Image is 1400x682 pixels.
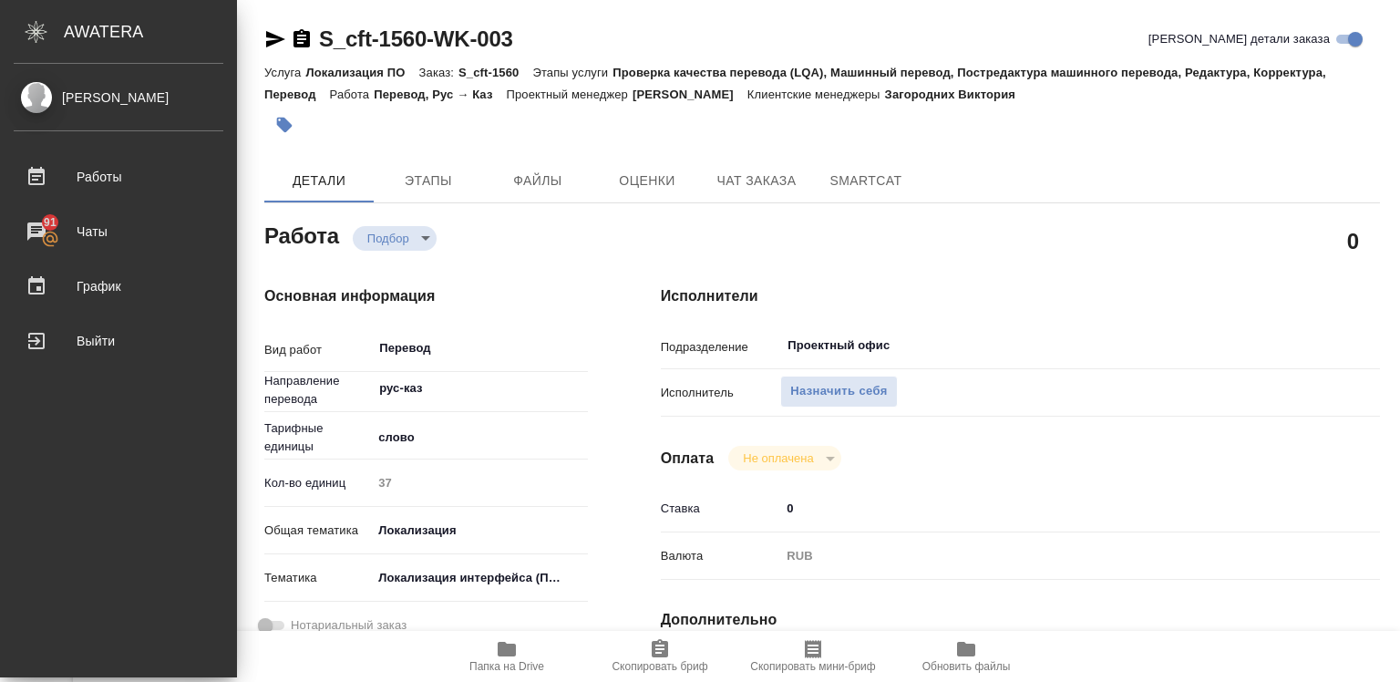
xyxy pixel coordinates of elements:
p: Исполнитель [661,384,781,402]
a: График [5,263,232,309]
input: Пустое поле [372,470,587,496]
p: Валюта [661,547,781,565]
p: Услуга [264,66,305,79]
div: Подбор [353,226,437,251]
p: Общая тематика [264,522,372,540]
span: SmartCat [822,170,910,192]
h4: Оплата [661,448,715,470]
p: Заказ: [419,66,458,79]
p: Кол-во единиц [264,474,372,492]
h4: Дополнительно [661,609,1380,631]
input: ✎ Введи что-нибудь [780,495,1320,522]
span: Назначить себя [790,381,887,402]
h2: 0 [1347,225,1359,256]
span: Оценки [603,170,691,192]
p: Проверка качества перевода (LQA), Машинный перевод, Постредактура машинного перевода, Редактура, ... [264,66,1326,101]
p: Ставка [661,500,781,518]
button: Скопировать бриф [583,631,736,682]
button: Скопировать ссылку для ЯМессенджера [264,28,286,50]
div: RUB [780,541,1320,572]
a: Выйти [5,318,232,364]
span: [PERSON_NAME] детали заказа [1148,30,1330,48]
p: Клиентские менеджеры [747,88,885,101]
a: Работы [5,154,232,200]
div: Подбор [728,446,840,470]
div: Локализация [372,515,587,546]
div: Локализация интерфейса (ПО или сайта) [372,563,587,594]
a: 91Чаты [5,209,232,254]
p: Проектный менеджер [507,88,633,101]
span: Скопировать мини-бриф [750,660,875,673]
p: Подразделение [661,338,781,356]
span: Обновить файлы [922,660,1011,673]
div: слово [372,422,587,453]
div: [PERSON_NAME] [14,88,223,108]
h4: Исполнители [661,285,1380,307]
p: Тематика [264,569,372,587]
span: 91 [33,213,67,232]
h4: Основная информация [264,285,588,307]
span: Скопировать бриф [612,660,707,673]
span: Чат заказа [713,170,800,192]
button: Добавить тэг [264,105,304,145]
p: Загородних Виктория [885,88,1029,101]
p: Работа [330,88,375,101]
button: Open [578,387,582,390]
p: [PERSON_NAME] [633,88,747,101]
div: График [14,273,223,300]
span: Нотариальный заказ [291,616,407,635]
p: Перевод, Рус → Каз [374,88,506,101]
button: Назначить себя [780,376,897,408]
button: Скопировать мини-бриф [736,631,890,682]
button: Не оплачена [737,450,818,466]
a: S_cft-1560-WK-003 [319,26,513,51]
p: Направление перевода [264,372,372,408]
button: Обновить файлы [890,631,1043,682]
span: Этапы [385,170,472,192]
button: Скопировать ссылку [291,28,313,50]
span: Файлы [494,170,582,192]
span: Папка на Drive [469,660,544,673]
p: Локализация ПО [305,66,418,79]
div: Работы [14,163,223,191]
p: Этапы услуги [532,66,612,79]
button: Подбор [362,231,415,246]
div: AWATERA [64,14,237,50]
div: Выйти [14,327,223,355]
span: Детали [275,170,363,192]
p: Вид работ [264,341,372,359]
button: Папка на Drive [430,631,583,682]
div: Чаты [14,218,223,245]
p: Тарифные единицы [264,419,372,456]
button: Open [1310,344,1313,347]
p: S_cft-1560 [458,66,532,79]
h2: Работа [264,218,339,251]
